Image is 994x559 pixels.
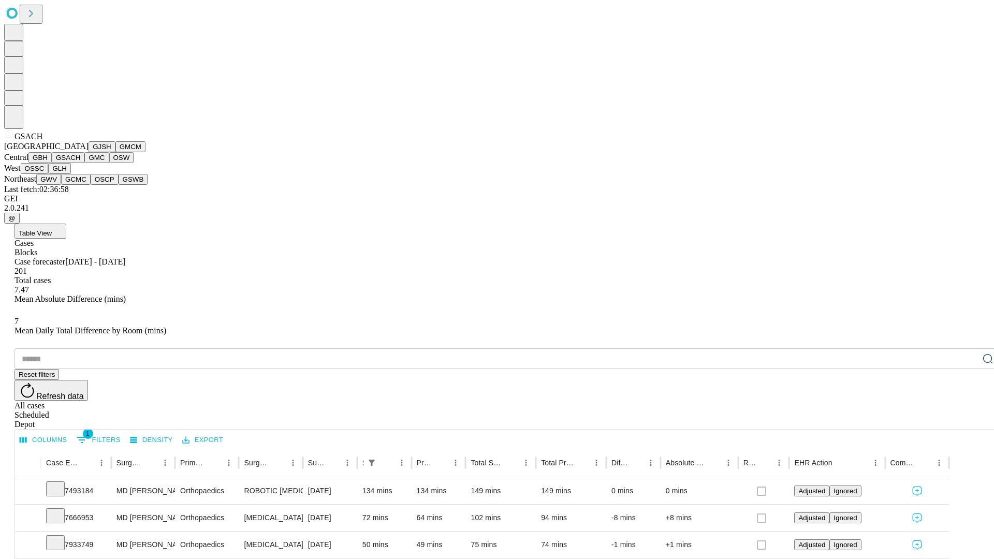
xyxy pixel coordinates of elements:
span: [GEOGRAPHIC_DATA] [4,142,89,151]
div: 0 mins [611,478,655,504]
button: Menu [589,455,604,470]
span: Adjusted [798,487,825,495]
button: Menu [448,455,463,470]
button: Menu [340,455,355,470]
div: 7933749 [46,532,106,558]
span: [DATE] - [DATE] [65,257,125,266]
div: 49 mins [417,532,461,558]
button: Sort [834,455,848,470]
button: Show filters [364,455,379,470]
button: Menu [394,455,409,470]
span: Mean Daily Total Difference by Room (mins) [14,326,166,335]
button: Sort [207,455,222,470]
button: GLH [48,163,70,174]
div: 64 mins [417,505,461,531]
div: Scheduled In Room Duration [362,459,363,467]
div: -8 mins [611,505,655,531]
div: +1 mins [666,532,733,558]
div: MD [PERSON_NAME] [116,478,170,504]
button: Sort [575,455,589,470]
div: 1 active filter [364,455,379,470]
span: Central [4,153,28,161]
div: 7666953 [46,505,106,531]
div: Absolute Difference [666,459,706,467]
div: Surgeon Name [116,459,142,467]
div: Resolved in EHR [743,459,757,467]
button: Sort [326,455,340,470]
button: Menu [721,455,736,470]
button: GCMC [61,174,91,185]
button: Sort [143,455,158,470]
div: 2.0.241 [4,203,990,213]
button: Adjusted [794,486,829,496]
div: 74 mins [541,532,601,558]
div: 7493184 [46,478,106,504]
button: Menu [644,455,658,470]
button: Ignored [829,539,861,550]
button: GSACH [52,152,84,163]
div: Orthopaedics [180,532,233,558]
button: OSW [109,152,134,163]
div: 72 mins [362,505,406,531]
span: 7.47 [14,285,29,294]
button: Sort [434,455,448,470]
button: OSCP [91,174,119,185]
button: Adjusted [794,512,829,523]
div: 102 mins [471,505,531,531]
button: Expand [20,536,36,554]
button: @ [4,213,20,224]
div: [DATE] [308,478,352,504]
div: 94 mins [541,505,601,531]
div: GEI [4,194,990,203]
button: Menu [158,455,172,470]
div: [DATE] [308,532,352,558]
span: Reset filters [19,371,55,378]
button: Sort [504,455,519,470]
button: GBH [28,152,52,163]
button: Menu [94,455,109,470]
div: Primary Service [180,459,206,467]
div: EHR Action [794,459,832,467]
div: Total Predicted Duration [541,459,574,467]
span: Case forecaster [14,257,65,266]
span: Ignored [834,541,857,549]
div: 0 mins [666,478,733,504]
div: Orthopaedics [180,505,233,531]
button: Sort [917,455,932,470]
button: Reset filters [14,369,59,380]
button: Select columns [17,432,70,448]
span: 201 [14,267,27,275]
div: +8 mins [666,505,733,531]
div: [MEDICAL_DATA] MEDIAL OR LATERAL MENISCECTOMY [244,532,297,558]
div: MD [PERSON_NAME] [116,505,170,531]
div: Surgery Date [308,459,325,467]
button: Menu [772,455,786,470]
button: OSSC [21,163,49,174]
button: Table View [14,224,66,239]
div: ROBOTIC [MEDICAL_DATA] KNEE TOTAL [244,478,297,504]
span: Mean Absolute Difference (mins) [14,295,126,303]
div: Predicted In Room Duration [417,459,433,467]
span: @ [8,214,16,222]
div: Difference [611,459,628,467]
button: Ignored [829,512,861,523]
div: 134 mins [362,478,406,504]
button: Menu [286,455,300,470]
span: 1 [83,429,93,439]
span: Total cases [14,276,51,285]
button: Sort [629,455,644,470]
button: Sort [271,455,286,470]
button: Sort [757,455,772,470]
div: MD [PERSON_NAME] [116,532,170,558]
span: Adjusted [798,514,825,522]
button: GMC [84,152,109,163]
button: Sort [707,455,721,470]
button: Expand [20,509,36,527]
button: Menu [932,455,946,470]
button: Export [180,432,226,448]
button: Menu [222,455,236,470]
button: GSWB [119,174,148,185]
div: 75 mins [471,532,531,558]
button: Ignored [829,486,861,496]
div: 50 mins [362,532,406,558]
